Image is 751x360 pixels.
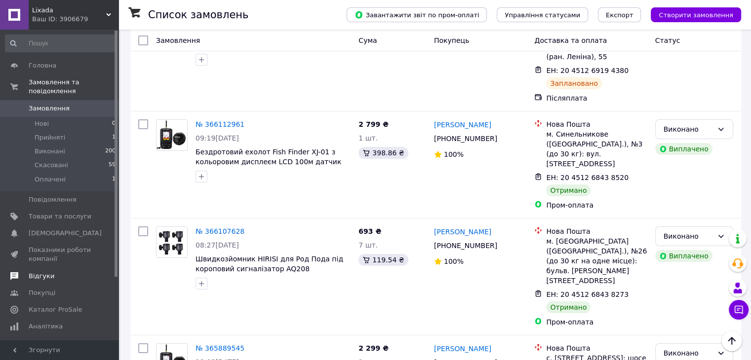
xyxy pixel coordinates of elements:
[434,120,491,130] a: [PERSON_NAME]
[35,175,66,184] span: Оплачені
[546,236,647,286] div: м. [GEOGRAPHIC_DATA] ([GEOGRAPHIC_DATA].), №26 (до 30 кг на одне місце): бульв. [PERSON_NAME][STR...
[434,227,491,237] a: [PERSON_NAME]
[29,322,63,331] span: Аналітика
[546,67,629,74] span: ЕН: 20 4512 6919 4380
[546,184,591,196] div: Отримано
[112,119,116,128] span: 0
[35,147,65,156] span: Виконані
[546,200,647,210] div: Пром-оплата
[659,11,733,19] span: Створити замовлення
[35,161,68,170] span: Скасовані
[156,119,188,151] a: Фото товару
[29,339,91,357] span: Управління сайтом
[358,344,389,352] span: 2 299 ₴
[29,246,91,263] span: Показники роботи компанії
[112,133,116,142] span: 1
[444,150,464,158] span: 100%
[444,257,464,265] span: 100%
[505,11,580,19] span: Управління статусами
[721,330,742,351] button: Наверх
[29,305,82,314] span: Каталог ProSale
[664,231,713,242] div: Виконано
[196,148,341,166] a: Бездротовий ехолот Fish Finder XJ-01 з кольоровим дисплеєм LCD 100м датчик
[546,343,647,353] div: Нова Пошта
[105,147,116,156] span: 200
[664,124,713,135] div: Виконано
[358,36,377,44] span: Cума
[434,36,469,44] span: Покупець
[35,133,65,142] span: Прийняті
[29,104,70,113] span: Замовлення
[546,77,602,89] div: Заплановано
[432,132,499,145] div: [PHONE_NUMBER]
[196,120,244,128] a: № 366112961
[358,134,378,142] span: 1 шт.
[546,290,629,298] span: ЕН: 20 4512 6843 8273
[434,344,491,354] a: [PERSON_NAME]
[546,301,591,313] div: Отримано
[347,7,487,22] button: Завантажити звіт по пром-оплаті
[29,288,55,297] span: Покупці
[598,7,641,22] button: Експорт
[546,317,647,327] div: Пром-оплата
[497,7,588,22] button: Управління статусами
[546,119,647,129] div: Нова Пошта
[196,241,239,249] span: 08:27[DATE]
[29,195,77,204] span: Повідомлення
[641,10,741,18] a: Створити замовлення
[29,78,119,96] span: Замовлення та повідомлення
[432,239,499,252] div: [PHONE_NUMBER]
[546,93,647,103] div: Післяплата
[148,9,248,21] h1: Список замовлень
[29,272,54,281] span: Відгуки
[32,15,119,24] div: Ваш ID: 3906679
[156,226,188,258] a: Фото товару
[546,174,629,181] span: ЕН: 20 4512 6843 8520
[109,161,116,170] span: 59
[664,348,713,359] div: Виконано
[157,120,187,150] img: Фото товару
[196,255,343,273] a: Швидкозйомник HIRISI для Род Пода під короповий сигналізатор AQ208
[156,36,200,44] span: Замовлення
[32,6,106,15] span: Lixada
[35,119,49,128] span: Нові
[29,212,91,221] span: Товари та послуги
[157,227,187,257] img: Фото товару
[358,254,408,266] div: 119.54 ₴
[655,143,712,155] div: Виплачено
[355,10,479,19] span: Завантажити звіт по пром-оплаті
[358,241,378,249] span: 7 шт.
[655,250,712,262] div: Виплачено
[5,35,117,52] input: Пошук
[196,134,239,142] span: 09:19[DATE]
[534,36,607,44] span: Доставка та оплата
[606,11,633,19] span: Експорт
[112,175,116,184] span: 1
[358,227,381,235] span: 693 ₴
[29,61,56,70] span: Головна
[358,120,389,128] span: 2 799 ₴
[655,36,680,44] span: Статус
[651,7,741,22] button: Створити замовлення
[729,300,749,320] button: Чат з покупцем
[196,227,244,235] a: № 366107628
[546,129,647,169] div: м. Синельникове ([GEOGRAPHIC_DATA].), №3 (до 30 кг): вул. [STREET_ADDRESS]
[358,147,408,159] div: 398.86 ₴
[546,226,647,236] div: Нова Пошта
[196,344,244,352] a: № 365889545
[29,229,102,238] span: [DEMOGRAPHIC_DATA]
